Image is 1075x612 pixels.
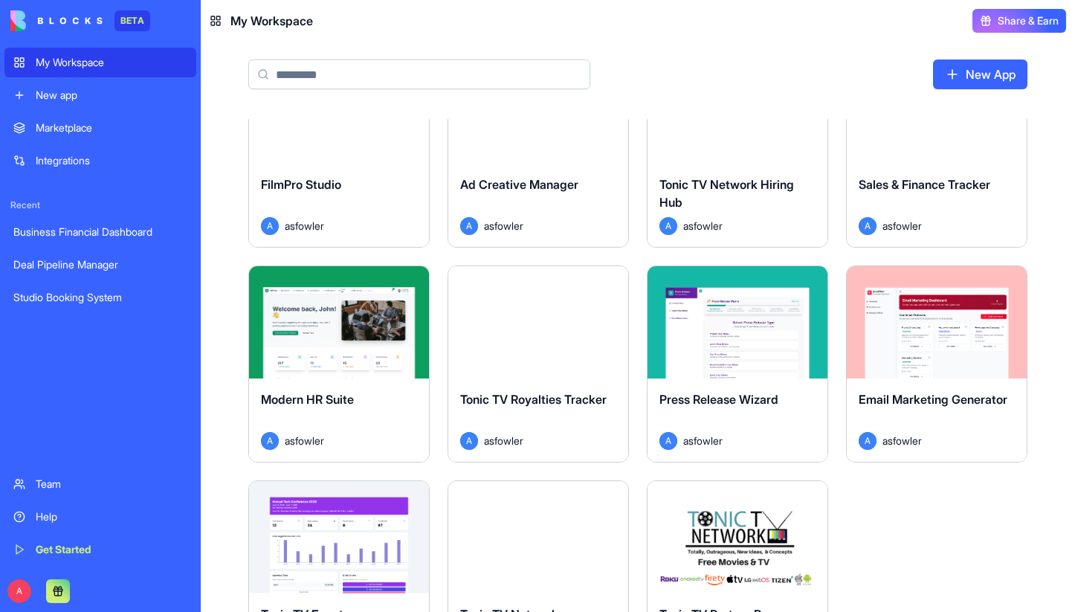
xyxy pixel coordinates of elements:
[261,432,279,450] span: A
[114,10,150,31] div: BETA
[285,218,324,233] span: asfowler
[10,10,150,31] a: BETA
[659,217,677,235] span: A
[460,432,478,450] span: A
[448,50,629,247] a: Ad Creative ManagerAasfowler
[460,217,478,235] span: A
[859,432,877,450] span: A
[659,392,778,407] span: Press Release Wizard
[859,177,990,192] span: Sales & Finance Tracker
[998,13,1059,28] span: Share & Earn
[36,153,187,168] div: Integrations
[10,10,103,31] img: logo
[36,477,187,492] div: Team
[36,509,187,524] div: Help
[683,433,723,448] span: asfowler
[460,177,578,192] span: Ad Creative Manager
[448,265,629,463] a: Tonic TV Royalties TrackerAasfowler
[882,433,922,448] span: asfowler
[882,218,922,233] span: asfowler
[13,225,187,239] div: Business Financial Dashboard
[4,146,196,175] a: Integrations
[4,80,196,110] a: New app
[859,217,877,235] span: A
[248,50,430,247] a: FilmPro StudioAasfowler
[659,432,677,450] span: A
[484,218,523,233] span: asfowler
[285,433,324,448] span: asfowler
[972,9,1066,33] button: Share & Earn
[261,177,341,192] span: FilmPro Studio
[4,469,196,499] a: Team
[4,502,196,532] a: Help
[846,265,1027,463] a: Email Marketing GeneratorAasfowler
[460,392,607,407] span: Tonic TV Royalties Tracker
[4,113,196,143] a: Marketplace
[7,579,31,603] span: A
[36,88,187,103] div: New app
[261,217,279,235] span: A
[4,250,196,280] a: Deal Pipeline Manager
[248,265,430,463] a: Modern HR SuiteAasfowler
[647,265,828,463] a: Press Release WizardAasfowler
[261,392,354,407] span: Modern HR Suite
[4,199,196,211] span: Recent
[846,50,1027,247] a: Sales & Finance TrackerAasfowler
[13,257,187,272] div: Deal Pipeline Manager
[36,542,187,557] div: Get Started
[484,433,523,448] span: asfowler
[647,50,828,247] a: Tonic TV Network Hiring HubAasfowler
[4,535,196,564] a: Get Started
[4,48,196,77] a: My Workspace
[859,392,1007,407] span: Email Marketing Generator
[933,59,1027,89] a: New App
[13,290,187,305] div: Studio Booking System
[230,12,313,30] span: My Workspace
[659,177,794,210] span: Tonic TV Network Hiring Hub
[4,283,196,312] a: Studio Booking System
[36,55,187,70] div: My Workspace
[4,217,196,247] a: Business Financial Dashboard
[683,218,723,233] span: asfowler
[36,120,187,135] div: Marketplace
